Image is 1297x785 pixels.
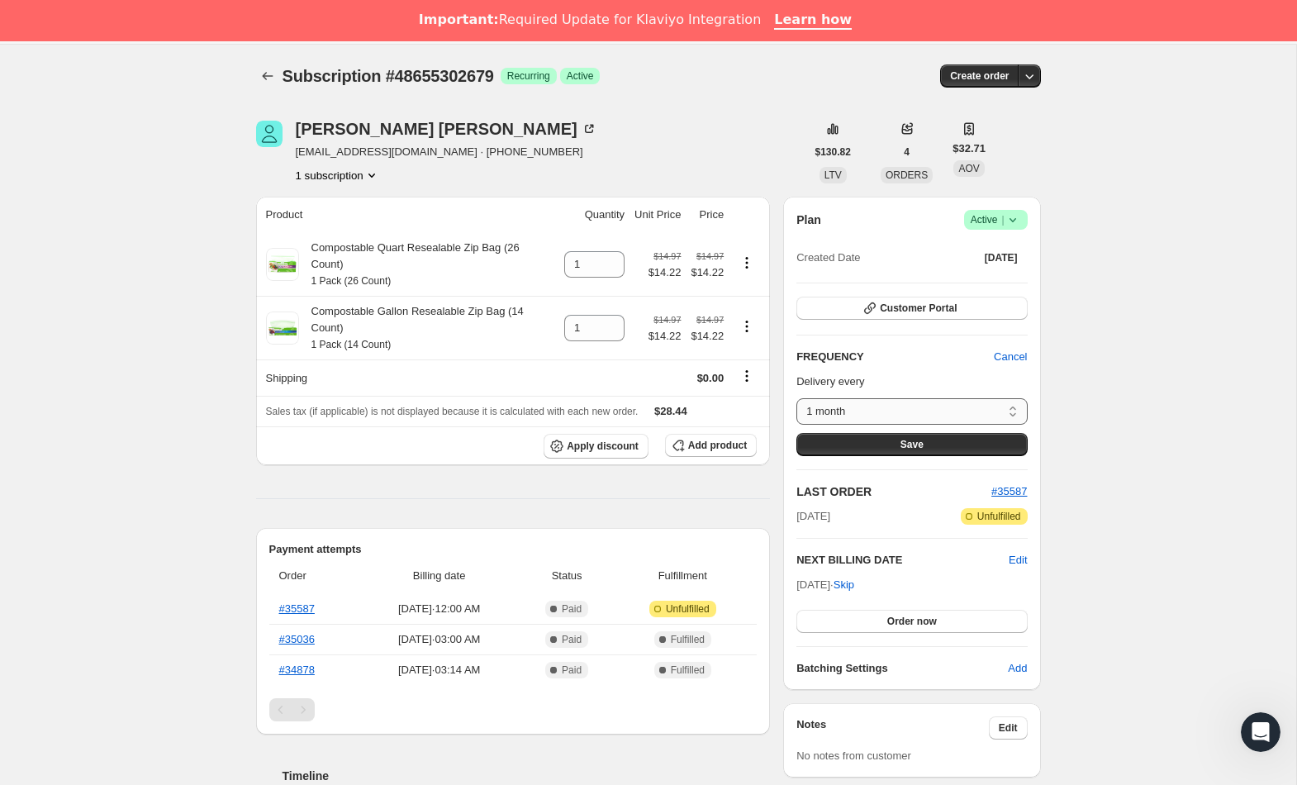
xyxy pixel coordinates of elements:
[904,145,910,159] span: 4
[567,69,594,83] span: Active
[562,664,582,677] span: Paid
[567,440,639,453] span: Apply discount
[311,275,392,287] small: 1 Pack (26 Count)
[887,615,937,628] span: Order now
[815,145,851,159] span: $130.82
[653,315,681,325] small: $14.97
[296,144,597,160] span: [EMAIL_ADDRESS][DOMAIN_NAME] · [PHONE_NUMBER]
[544,434,648,459] button: Apply discount
[269,558,359,594] th: Order
[266,248,299,281] img: product img
[975,246,1028,269] button: [DATE]
[805,140,861,164] button: $130.82
[774,12,852,30] a: Learn how
[696,315,724,325] small: $14.97
[363,631,515,648] span: [DATE] · 03:00 AM
[696,251,724,261] small: $14.97
[984,344,1037,370] button: Cancel
[950,69,1009,83] span: Create order
[796,552,1009,569] h2: NEXT BILLING DATE
[266,406,639,417] span: Sales tax (if applicable) is not displayed because it is calculated with each new order.
[363,568,515,584] span: Billing date
[991,485,1027,497] a: #35587
[958,163,979,174] span: AOV
[507,69,550,83] span: Recurring
[671,633,705,646] span: Fulfilled
[796,508,830,525] span: [DATE]
[279,633,315,645] a: #35036
[734,367,760,385] button: Shipping actions
[796,483,991,500] h2: LAST ORDER
[796,578,854,591] span: [DATE] ·
[1009,552,1027,569] button: Edit
[989,716,1028,740] button: Edit
[691,328,724,345] span: $14.22
[653,251,681,261] small: $14.97
[796,349,994,365] h2: FREQUENCY
[279,602,315,615] a: #35587
[256,197,560,233] th: Product
[299,303,555,353] div: Compostable Gallon Resealable Zip Bag (14 Count)
[671,664,705,677] span: Fulfilled
[562,633,582,646] span: Paid
[363,662,515,678] span: [DATE] · 03:14 AM
[824,169,842,181] span: LTV
[796,716,989,740] h3: Notes
[991,483,1027,500] button: #35587
[686,197,729,233] th: Price
[419,12,499,27] b: Important:
[311,339,392,350] small: 1 Pack (14 Count)
[1001,213,1004,226] span: |
[953,140,986,157] span: $32.71
[299,240,555,289] div: Compostable Quart Resealable Zip Bag (26 Count)
[691,264,724,281] span: $14.22
[796,433,1027,456] button: Save
[894,140,919,164] button: 4
[666,602,710,616] span: Unfulfilled
[796,212,821,228] h2: Plan
[1008,660,1027,677] span: Add
[296,121,597,137] div: [PERSON_NAME] [PERSON_NAME]
[697,372,725,384] span: $0.00
[419,12,761,28] div: Required Update for Klaviyo Integration
[834,577,854,593] span: Skip
[283,768,771,784] h2: Timeline
[525,568,609,584] span: Status
[796,660,1008,677] h6: Batching Settings
[283,67,494,85] span: Subscription #48655302679
[562,602,582,616] span: Paid
[363,601,515,617] span: [DATE] · 12:00 AM
[1241,712,1280,752] iframe: Intercom live chat
[824,572,864,598] button: Skip
[886,169,928,181] span: ORDERS
[654,405,687,417] span: $28.44
[256,64,279,88] button: Subscriptions
[734,317,760,335] button: Product actions
[998,655,1037,682] button: Add
[269,541,758,558] h2: Payment attempts
[977,510,1021,523] span: Unfulfilled
[971,212,1021,228] span: Active
[900,438,924,451] span: Save
[999,721,1018,735] span: Edit
[796,297,1027,320] button: Customer Portal
[994,349,1027,365] span: Cancel
[559,197,629,233] th: Quantity
[665,434,757,457] button: Add product
[648,328,682,345] span: $14.22
[269,698,758,721] nav: Pagination
[266,312,299,345] img: product img
[940,64,1019,88] button: Create order
[256,121,283,147] span: Charleen Steeves
[296,167,380,183] button: Product actions
[985,251,1018,264] span: [DATE]
[629,197,686,233] th: Unit Price
[688,439,747,452] span: Add product
[796,373,1027,390] p: Delivery every
[734,254,760,272] button: Product actions
[796,250,860,266] span: Created Date
[618,568,747,584] span: Fulfillment
[648,264,682,281] span: $14.22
